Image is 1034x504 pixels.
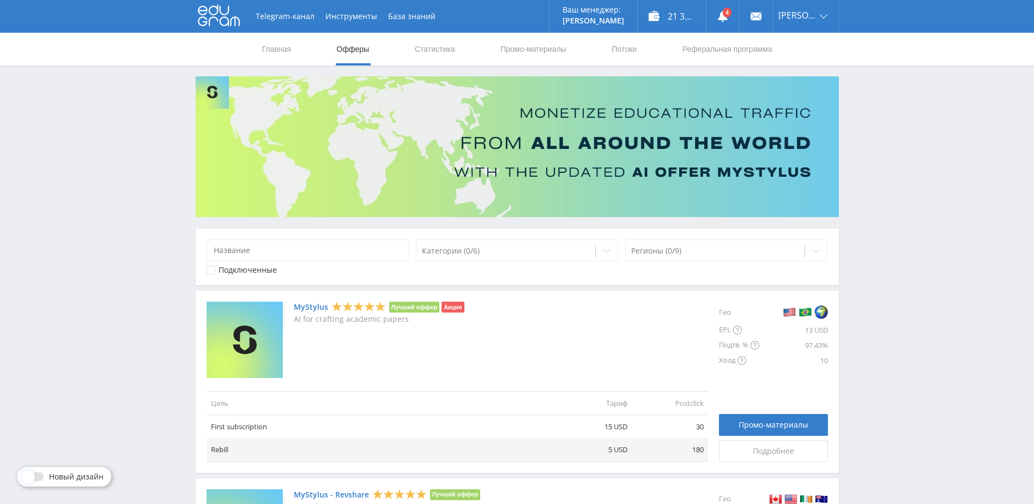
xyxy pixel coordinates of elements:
[207,438,555,461] td: Rebill
[563,16,624,25] p: [PERSON_NAME]
[372,488,427,500] div: 5 Stars
[207,239,409,261] input: Название
[294,315,464,323] p: AI for crafting academic papers
[414,33,456,65] a: Статистика
[555,438,632,461] td: 5 USD
[632,415,708,439] td: 30
[719,353,759,368] div: Холд
[759,353,828,368] div: 10
[719,414,828,436] a: Промо-материалы
[555,415,632,439] td: 15 USD
[563,5,624,14] p: Ваш менеджер:
[442,302,464,313] li: Акция
[336,33,371,65] a: Офферы
[196,76,839,217] img: Banner
[219,266,277,274] div: Подключенные
[719,302,759,322] div: Гео
[632,438,708,461] td: 180
[555,391,632,415] td: Тариф
[207,391,555,415] td: Цель
[759,338,828,353] div: 97.43%
[499,33,567,65] a: Промо-материалы
[294,303,328,311] a: MyStylus
[778,11,817,20] span: [PERSON_NAME]
[632,391,708,415] td: Postclick
[719,440,828,462] a: Подробнее
[261,33,292,65] a: Главная
[753,447,794,455] span: Подробнее
[739,421,808,429] span: Промо-материалы
[719,338,759,353] div: Подтв. %
[681,33,773,65] a: Реферальная программа
[331,301,386,313] div: 5 Stars
[49,472,104,481] span: Новый дизайн
[719,322,759,338] div: EPL
[294,490,369,499] a: MyStylus - Revshare
[610,33,638,65] a: Потоки
[759,322,828,338] div: 13 USD
[207,415,555,439] td: First subscription
[430,489,481,500] li: Лучший оффер
[207,302,283,378] img: MyStylus
[389,302,440,313] li: Лучший оффер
